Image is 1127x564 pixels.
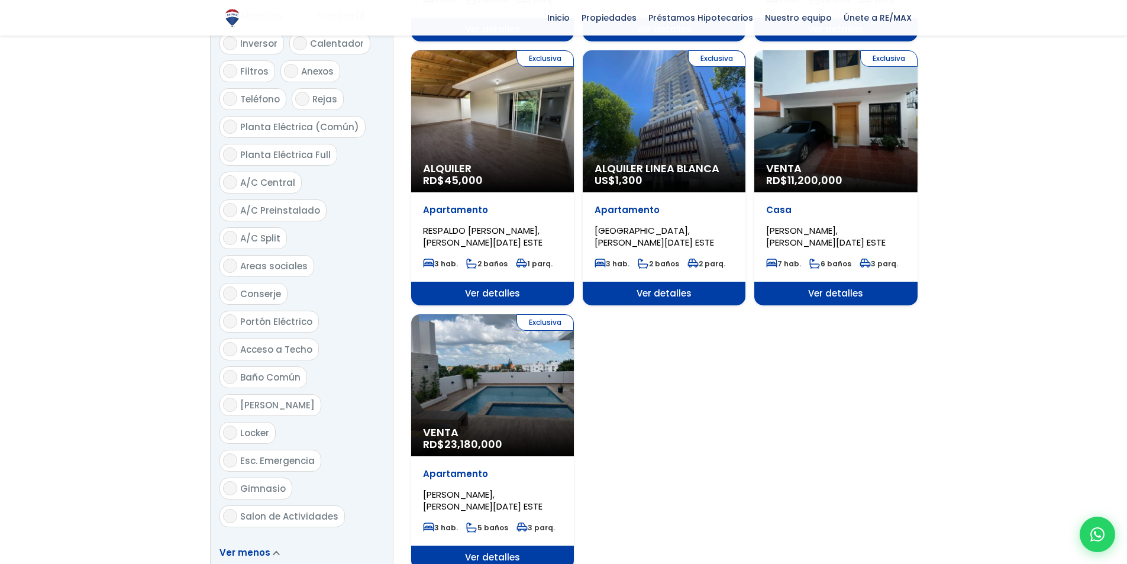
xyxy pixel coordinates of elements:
[240,510,338,523] span: Salon de Actividades
[295,92,309,106] input: Rejas
[240,93,280,105] span: Teléfono
[860,50,918,67] span: Exclusiva
[809,259,851,269] span: 6 baños
[595,173,642,188] span: US$
[642,9,759,27] span: Préstamos Hipotecarios
[240,121,359,133] span: Planta Eléctrica (Común)
[223,481,237,495] input: Gimnasio
[240,343,312,356] span: Acceso a Techo
[222,8,243,28] img: Logo de REMAX
[787,173,842,188] span: 11,200,000
[240,288,281,300] span: Conserje
[219,546,280,559] a: Ver menos
[219,546,270,559] span: Ver menos
[240,176,295,189] span: A/C Central
[687,259,725,269] span: 2 parq.
[466,523,508,533] span: 5 baños
[223,92,237,106] input: Teléfono
[638,259,679,269] span: 2 baños
[240,65,269,78] span: Filtros
[766,173,842,188] span: RD$
[223,175,237,189] input: A/C Central
[615,173,642,188] span: 1,300
[766,224,886,249] span: [PERSON_NAME], [PERSON_NAME][DATE] ESTE
[423,173,483,188] span: RD$
[223,203,237,217] input: A/C Preinstalado
[223,314,237,328] input: Portón Eléctrico
[583,50,745,305] a: Exclusiva Alquiler Linea Blanca US$1,300 Apartamento [GEOGRAPHIC_DATA], [PERSON_NAME][DATE] ESTE ...
[223,36,237,50] input: Inversor
[423,163,562,175] span: Alquiler
[583,282,745,305] span: Ver detalles
[223,120,237,134] input: Planta Eléctrica (Común)
[223,342,237,356] input: Acceso a Techo
[223,426,237,440] input: Locker
[466,259,508,269] span: 2 baños
[223,286,237,301] input: Conserje
[595,259,629,269] span: 3 hab.
[754,50,917,305] a: Exclusiva Venta RD$11,200,000 Casa [PERSON_NAME], [PERSON_NAME][DATE] ESTE 7 hab. 6 baños 3 parq....
[240,260,308,272] span: Areas sociales
[284,64,298,78] input: Anexos
[240,455,315,467] span: Esc. Emergencia
[595,224,714,249] span: [GEOGRAPHIC_DATA], [PERSON_NAME][DATE] ESTE
[444,173,483,188] span: 45,000
[240,149,331,161] span: Planta Eléctrica Full
[754,282,917,305] span: Ver detalles
[223,259,237,273] input: Areas sociales
[293,36,307,50] input: Calentador
[301,65,334,78] span: Anexos
[240,427,269,439] span: Locker
[240,315,312,328] span: Portón Eléctrico
[595,204,734,216] p: Apartamento
[516,259,553,269] span: 1 parq.
[223,147,237,162] input: Planta Eléctrica Full
[411,50,574,305] a: Exclusiva Alquiler RD$45,000 Apartamento RESPALDO [PERSON_NAME], [PERSON_NAME][DATE] ESTE 3 hab. ...
[223,64,237,78] input: Filtros
[240,482,286,495] span: Gimnasio
[423,468,562,480] p: Apartamento
[423,204,562,216] p: Apartamento
[240,232,280,244] span: A/C Split
[223,231,237,245] input: A/C Split
[423,427,562,439] span: Venta
[688,50,745,67] span: Exclusiva
[423,437,502,452] span: RD$
[310,37,364,50] span: Calentador
[444,437,502,452] span: 23,180,000
[595,163,734,175] span: Alquiler Linea Blanca
[240,204,320,217] span: A/C Preinstalado
[541,9,576,27] span: Inicio
[312,93,337,105] span: Rejas
[860,259,898,269] span: 3 parq.
[423,488,542,513] span: [PERSON_NAME], [PERSON_NAME][DATE] ESTE
[423,224,542,249] span: RESPALDO [PERSON_NAME], [PERSON_NAME][DATE] ESTE
[240,371,301,383] span: Baño Común
[576,9,642,27] span: Propiedades
[240,399,315,411] span: [PERSON_NAME]
[423,523,458,533] span: 3 hab.
[516,314,574,331] span: Exclusiva
[766,163,905,175] span: Venta
[766,204,905,216] p: Casa
[223,398,237,412] input: [PERSON_NAME]
[223,370,237,384] input: Baño Común
[516,523,555,533] span: 3 parq.
[411,282,574,305] span: Ver detalles
[759,9,838,27] span: Nuestro equipo
[223,509,237,523] input: Salon de Actividades
[240,37,277,50] span: Inversor
[223,453,237,468] input: Esc. Emergencia
[838,9,918,27] span: Únete a RE/MAX
[766,259,801,269] span: 7 hab.
[516,50,574,67] span: Exclusiva
[423,259,458,269] span: 3 hab.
